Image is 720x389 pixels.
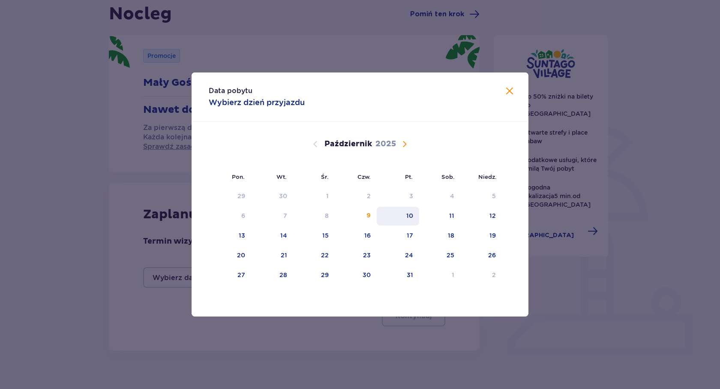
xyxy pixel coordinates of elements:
td: Data niedostępna. wtorek, 30 września 2025 [251,187,294,206]
div: 3 [409,192,413,200]
div: 30 [363,271,371,279]
div: 18 [448,231,454,240]
td: 20 [209,246,251,265]
td: Data niedostępna. środa, 8 października 2025 [293,207,335,226]
small: Czw. [357,173,371,180]
div: 12 [489,211,496,220]
div: 14 [280,231,287,240]
td: 31 [377,266,419,285]
div: 1 [326,192,329,200]
div: 31 [407,271,413,279]
button: Poprzedni miesiąc [310,139,321,149]
td: 13 [209,226,251,245]
div: 21 [281,251,287,259]
td: 24 [377,246,419,265]
div: 6 [241,211,245,220]
td: Data niedostępna. sobota, 4 października 2025 [419,187,461,206]
div: 29 [321,271,329,279]
div: 28 [279,271,287,279]
td: Data niedostępna. piątek, 3 października 2025 [377,187,419,206]
td: Data niedostępna. poniedziałek, 6 października 2025 [209,207,251,226]
p: Data pobytu [209,86,252,96]
p: Październik [324,139,372,149]
div: 17 [407,231,413,240]
div: 2 [367,192,371,200]
td: 26 [460,246,502,265]
div: 23 [363,251,371,259]
td: Data niedostępna. czwartek, 2 października 2025 [335,187,377,206]
td: 15 [293,226,335,245]
div: 20 [237,251,245,259]
td: 16 [335,226,377,245]
small: Wt. [276,173,287,180]
td: 21 [251,246,294,265]
div: 5 [492,192,496,200]
small: Pon. [232,173,245,180]
div: 15 [322,231,329,240]
div: 19 [489,231,496,240]
td: 1 [419,266,461,285]
p: Wybierz dzień przyjazdu [209,97,305,108]
div: 27 [237,271,245,279]
div: 9 [366,211,371,220]
div: 30 [279,192,287,200]
td: 2 [460,266,502,285]
td: 11 [419,207,461,226]
div: 26 [488,251,496,259]
button: Zamknij [504,86,515,97]
div: 1 [452,271,454,279]
div: 10 [406,211,413,220]
td: 23 [335,246,377,265]
div: 25 [447,251,454,259]
div: 24 [405,251,413,259]
td: 17 [377,226,419,245]
small: Sob. [441,173,455,180]
small: Niedz. [478,173,497,180]
div: 16 [364,231,371,240]
td: Data niedostępna. środa, 1 października 2025 [293,187,335,206]
td: 28 [251,266,294,285]
td: Data niedostępna. poniedziałek, 29 września 2025 [209,187,251,206]
td: 30 [335,266,377,285]
div: 4 [450,192,454,200]
td: 10 [377,207,419,226]
div: 8 [325,211,329,220]
td: 12 [460,207,502,226]
td: 14 [251,226,294,245]
td: Data niedostępna. niedziela, 5 października 2025 [460,187,502,206]
div: 2 [492,271,496,279]
td: 9 [335,207,377,226]
p: 2025 [375,139,396,149]
td: 22 [293,246,335,265]
td: Data niedostępna. wtorek, 7 października 2025 [251,207,294,226]
div: 22 [321,251,329,259]
td: 29 [293,266,335,285]
div: 29 [237,192,245,200]
button: Następny miesiąc [399,139,410,149]
td: 19 [460,226,502,245]
td: 27 [209,266,251,285]
small: Śr. [321,173,329,180]
div: 13 [239,231,245,240]
small: Pt. [405,173,413,180]
div: 7 [283,211,287,220]
td: 18 [419,226,461,245]
td: 25 [419,246,461,265]
div: 11 [449,211,454,220]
